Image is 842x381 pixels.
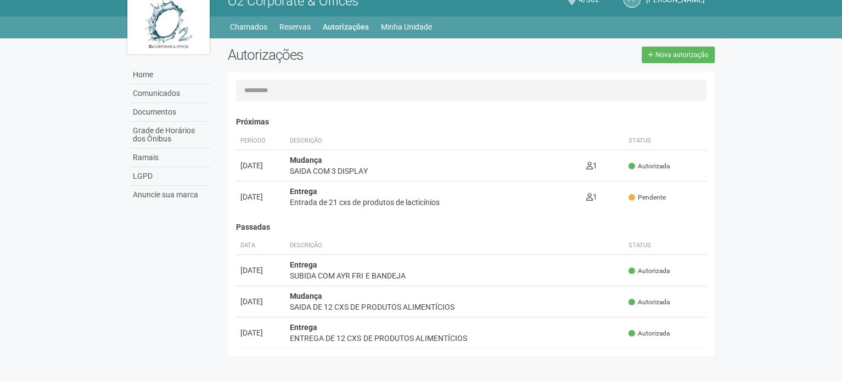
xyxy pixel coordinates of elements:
[130,122,211,149] a: Grade de Horários dos Ônibus
[290,302,620,312] div: SAIDA DE 12 CXS DE PRODUTOS ALIMENTÍCIOS
[240,191,281,202] div: [DATE]
[624,237,706,255] th: Status
[130,149,211,167] a: Ramais
[628,193,666,202] span: Pendente
[586,161,597,170] span: 1
[240,265,281,276] div: [DATE]
[586,192,597,201] span: 1
[130,84,211,103] a: Comunicados
[130,103,211,122] a: Documentos
[628,298,670,307] span: Autorizada
[236,223,706,231] h4: Passadas
[236,132,285,150] th: Período
[290,187,317,196] strong: Entrega
[290,166,577,177] div: SAIDA COM 3 DISPLAY
[628,162,670,171] span: Autorizada
[381,19,432,35] a: Minha Unidade
[642,47,715,63] a: Nova autorização
[624,132,706,150] th: Status
[285,132,582,150] th: Descrição
[628,266,670,276] span: Autorizada
[240,327,281,338] div: [DATE]
[290,270,620,281] div: SUBIDA COM AYR FRI E BANDEJA
[290,292,322,300] strong: Mudança
[130,66,211,84] a: Home
[130,167,211,186] a: LGPD
[236,237,285,255] th: Data
[628,329,670,338] span: Autorizada
[323,19,369,35] a: Autorizações
[655,51,709,59] span: Nova autorização
[236,118,706,126] h4: Próximas
[285,237,624,255] th: Descrição
[290,260,317,269] strong: Entrega
[240,296,281,307] div: [DATE]
[130,186,211,204] a: Anuncie sua marca
[240,160,281,171] div: [DATE]
[290,333,620,344] div: ENTREGA DE 12 CXS DE PRODUTOS ALIMENTÍCIOS
[279,19,311,35] a: Reservas
[230,19,267,35] a: Chamados
[290,197,577,208] div: Entrada de 21 cxs de produtos de lacticínios
[290,156,322,164] strong: Mudança
[290,323,317,332] strong: Entrega
[228,47,463,63] h2: Autorizações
